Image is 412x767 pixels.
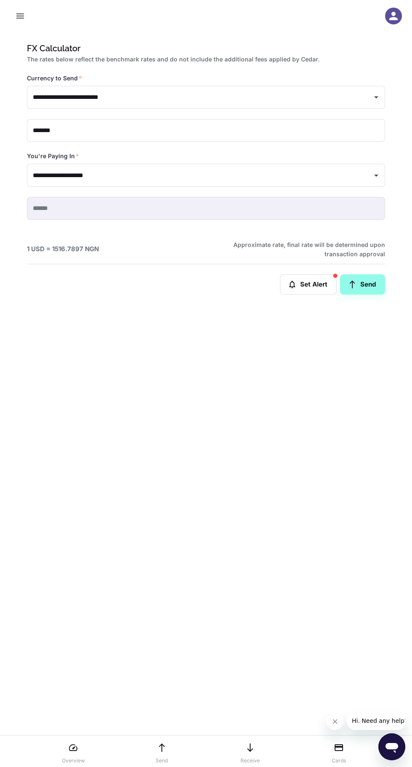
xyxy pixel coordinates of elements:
[378,733,405,760] iframe: Button to launch messaging window
[280,274,337,295] button: Set Alert
[327,713,343,730] iframe: Close message
[224,240,385,259] h6: Approximate rate, final rate will be determined upon transaction approval
[347,711,405,730] iframe: Message from company
[370,91,382,103] button: Open
[27,152,79,160] label: You're Paying In
[340,274,385,295] a: Send
[62,757,85,764] p: Overview
[370,170,382,181] button: Open
[332,757,346,764] p: Cards
[240,757,260,764] p: Receive
[27,74,82,82] label: Currency to Send
[156,757,168,764] p: Send
[27,244,99,254] h6: 1 USD = 1516.7897 NGN
[147,738,177,764] a: Send
[27,42,382,55] h1: FX Calculator
[324,738,354,764] a: Cards
[5,6,61,13] span: Hi. Need any help?
[58,738,88,764] a: Overview
[235,738,265,764] a: Receive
